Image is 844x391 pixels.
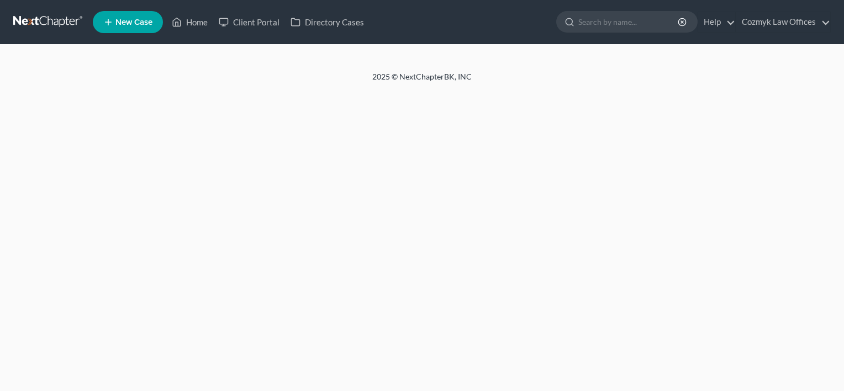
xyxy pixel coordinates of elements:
a: Client Portal [213,12,285,32]
div: 2025 © NextChapterBK, INC [107,71,737,91]
a: Directory Cases [285,12,370,32]
span: New Case [115,18,152,27]
input: Search by name... [578,12,679,32]
a: Cozmyk Law Offices [736,12,830,32]
a: Help [698,12,735,32]
a: Home [166,12,213,32]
